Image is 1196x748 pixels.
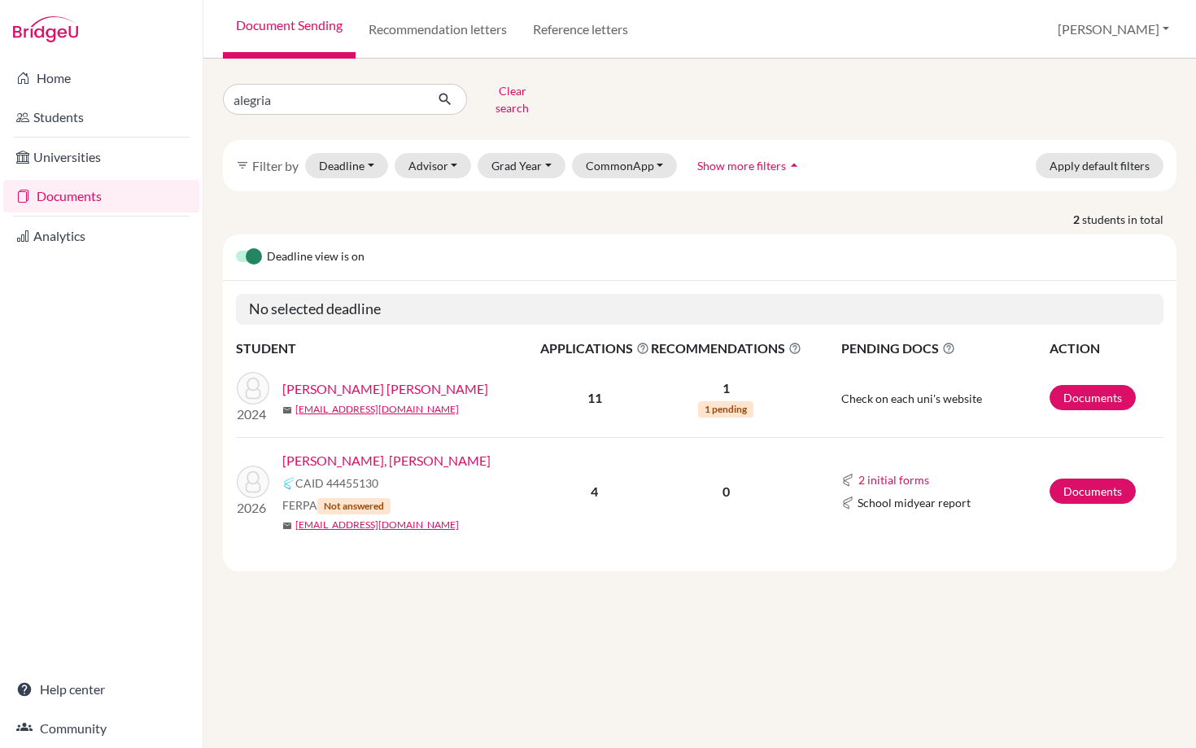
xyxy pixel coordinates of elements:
[236,159,249,172] i: filter_list
[591,483,598,499] b: 4
[3,220,199,252] a: Analytics
[237,498,269,518] p: 2026
[651,482,801,501] p: 0
[683,153,816,178] button: Show more filtersarrow_drop_up
[237,405,269,424] p: 2024
[1082,211,1176,228] span: students in total
[3,712,199,745] a: Community
[282,496,391,514] span: FERPA
[236,338,539,359] th: STUDENT
[295,475,378,492] span: CAID 44455130
[1050,385,1136,410] a: Documents
[1073,211,1082,228] strong: 2
[858,470,930,489] button: 2 initial forms
[587,390,602,405] b: 11
[3,673,199,706] a: Help center
[1050,479,1136,504] a: Documents
[1049,338,1163,359] th: ACTION
[237,466,269,498] img: Alegria Arana, Mateo Jose
[1050,14,1176,45] button: [PERSON_NAME]
[3,180,199,212] a: Documents
[841,339,1049,358] span: PENDING DOCS
[236,294,1163,325] h5: No selected deadline
[282,379,488,399] a: [PERSON_NAME] [PERSON_NAME]
[282,451,491,470] a: [PERSON_NAME], [PERSON_NAME]
[282,521,292,531] span: mail
[282,405,292,415] span: mail
[478,153,565,178] button: Grad Year
[1036,153,1163,178] button: Apply default filters
[237,372,269,405] img: Alegria Arana, Felipe Jose
[841,391,982,405] span: Check on each uni's website
[252,158,299,173] span: Filter by
[841,474,854,487] img: Common App logo
[540,339,649,358] span: APPLICATIONS
[572,153,678,178] button: CommonApp
[858,494,971,511] span: School midyear report
[3,141,199,173] a: Universities
[467,78,557,120] button: Clear search
[223,84,425,115] input: Find student by name...
[786,157,802,173] i: arrow_drop_up
[3,101,199,133] a: Students
[267,247,364,267] span: Deadline view is on
[841,496,854,510] img: Common App logo
[3,62,199,94] a: Home
[697,159,786,173] span: Show more filters
[395,153,472,178] button: Advisor
[282,477,295,490] img: Common App logo
[305,153,388,178] button: Deadline
[295,518,459,532] a: [EMAIL_ADDRESS][DOMAIN_NAME]
[13,16,78,42] img: Bridge-U
[651,339,801,358] span: RECOMMENDATIONS
[698,401,753,418] span: 1 pending
[651,378,801,398] p: 1
[317,498,391,514] span: Not answered
[295,402,459,417] a: [EMAIL_ADDRESS][DOMAIN_NAME]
